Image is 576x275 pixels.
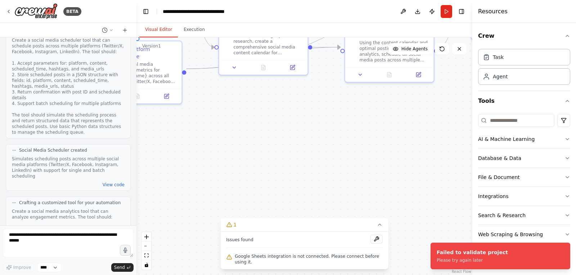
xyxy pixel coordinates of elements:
[12,156,125,179] div: Simulates scheduling posts across multiple social media platforms (Twitter/X, Facebook, Instagram...
[248,63,279,72] button: No output available
[220,218,388,232] button: 1
[63,7,81,16] div: BETA
[478,7,508,16] h4: Resources
[103,182,125,188] button: View code
[142,260,151,270] button: toggle interactivity
[437,249,508,256] div: Failed to validate project
[478,149,570,168] button: Database & Data
[456,6,467,17] button: Hide right sidebar
[93,41,183,104] div: Analyze Platform PerformanceAnalyze social media engagement metrics for {company_name} across all...
[19,200,121,206] span: Crafting a customized tool for your automation
[142,242,151,251] button: zoom out
[374,70,405,79] button: No output available
[478,130,570,148] button: AI & Machine Learning
[141,6,151,17] button: Hide left sidebar
[401,46,428,52] span: Hide Agents
[108,61,177,84] div: Analyze social media engagement metrics for {company_name} across all platforms (Twitter/X, Faceb...
[163,8,244,15] nav: breadcrumb
[111,263,134,272] button: Send
[437,257,508,263] div: Please try again later
[142,232,151,270] div: React Flow controls
[345,19,435,83] div: Schedule Social Media PostsUsing the content calendar and optimal posting times from analytics, s...
[99,26,116,35] button: Switch to previous chat
[233,221,237,228] span: 1
[219,19,309,75] div: Based on trending topics research, create a comprehensive social media content calendar for {comp...
[119,26,131,35] button: Start a new chat
[493,73,508,80] div: Agent
[12,37,125,135] div: Create a social media scheduler tool that can schedule posts across multiple platforms (Twitter/X...
[142,251,151,260] button: fit view
[280,63,305,72] button: Open in side panel
[142,43,161,49] div: Version 1
[493,54,504,61] div: Task
[114,265,125,270] span: Send
[178,22,211,37] button: Execution
[139,22,178,37] button: Visual Editor
[154,92,179,101] button: Open in side panel
[360,40,429,63] div: Using the content calendar and optimal posting times from analytics, schedule all social media po...
[388,43,432,55] button: Hide Agents
[19,147,87,153] span: Social Media Scheduler created
[3,263,34,272] button: Improve
[14,3,58,19] img: Logo
[406,70,431,79] button: Open in side panel
[13,265,31,270] span: Improve
[186,43,341,72] g: Edge from 499a2484-867b-4c92-82ba-260ca0828996 to 624f37ab-141c-4fe5-a1bb-7de752d59409
[122,92,153,101] button: No output available
[235,253,383,265] span: Google Sheets integration is not connected. Please connect before using it.
[234,33,303,56] div: Based on trending topics research, create a comprehensive social media content calendar for {comp...
[226,237,253,243] span: Issues found
[478,26,570,46] button: Crew
[312,43,341,51] g: Edge from 5b5b211c-8256-4edd-b7c4-6767f0b56590 to 624f37ab-141c-4fe5-a1bb-7de752d59409
[478,168,570,187] button: File & Document
[108,46,177,60] div: Analyze Platform Performance
[478,111,570,250] div: Tools
[478,187,570,206] button: Integrations
[360,24,429,38] div: Schedule Social Media Posts
[478,91,570,111] button: Tools
[478,225,570,244] button: Web Scraping & Browsing
[478,46,570,91] div: Crew
[120,245,131,256] button: Click to speak your automation idea
[478,206,570,225] button: Search & Research
[142,232,151,242] button: zoom in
